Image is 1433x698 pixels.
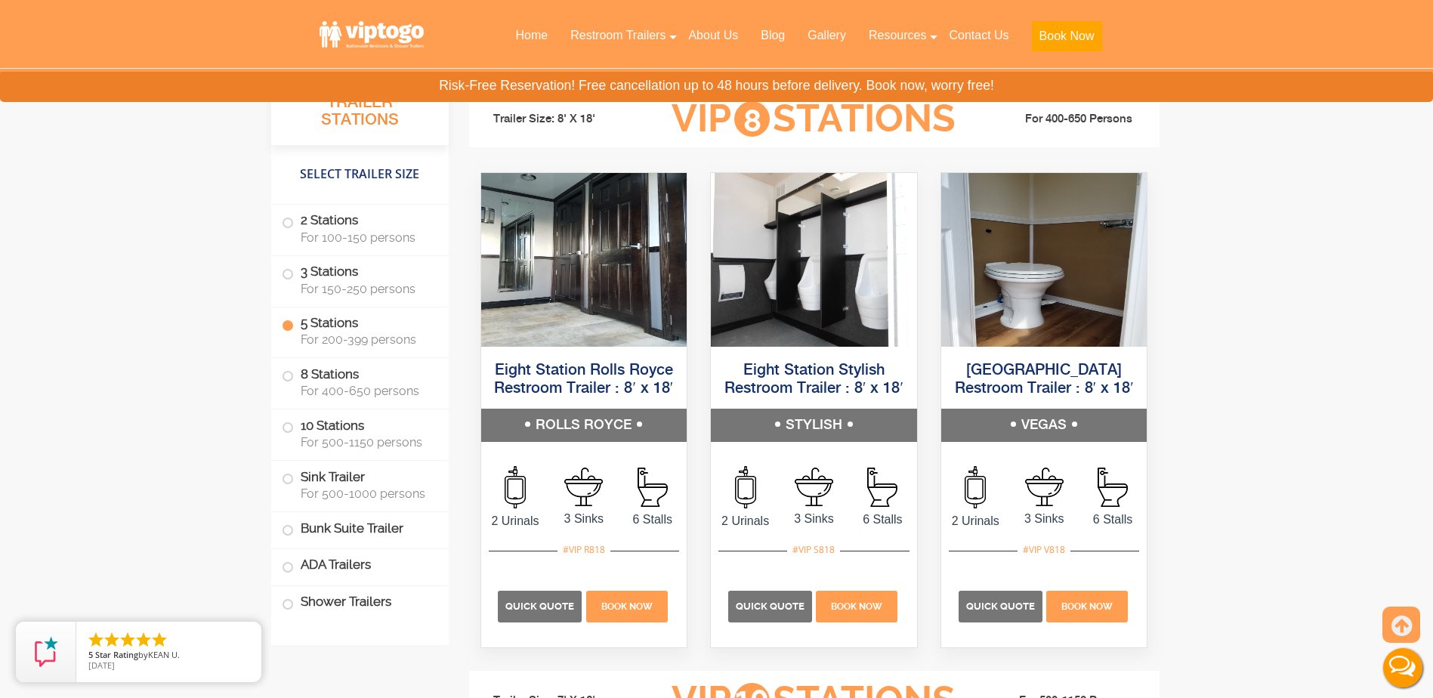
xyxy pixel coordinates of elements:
[787,540,840,560] div: #VIP S818
[301,230,431,245] span: For 100-150 persons
[481,512,550,530] span: 2 Urinals
[814,599,900,612] a: Book Now
[734,101,770,137] span: 8
[1098,468,1128,507] img: an icon of stall
[941,512,1010,530] span: 2 Urinals
[134,631,153,649] li: 
[119,631,137,649] li: 
[103,631,121,649] li: 
[1025,468,1064,506] img: an icon of sink
[796,19,857,52] a: Gallery
[498,599,584,612] a: Quick Quote
[271,153,449,196] h4: Select Trailer Size
[505,466,526,508] img: an icon of urinal
[564,468,603,506] img: an icon of sink
[584,599,669,612] a: Book Now
[557,540,610,560] div: #VIP R818
[31,637,61,667] img: Review Rating
[711,409,917,442] h5: STYLISH
[955,363,1134,397] a: [GEOGRAPHIC_DATA] Restroom Trailer : 8′ x 18′
[1032,21,1102,51] button: Book Now
[711,512,780,530] span: 2 Urinals
[1021,19,1113,60] a: Book Now
[728,599,814,612] a: Quick Quote
[831,601,882,612] span: Book Now
[937,19,1020,52] a: Contact Us
[559,19,677,52] a: Restroom Trailers
[965,466,986,508] img: an icon of urinal
[282,586,438,619] label: Shower Trailers
[1045,599,1130,612] a: Book Now
[301,384,431,398] span: For 400-650 persons
[494,363,673,397] a: Eight Station Rolls Royce Restroom Trailer : 8′ x 18′
[88,650,249,661] span: by
[301,282,431,296] span: For 150-250 persons
[282,461,438,508] label: Sink Trailer
[1079,511,1147,529] span: 6 Stalls
[87,631,105,649] li: 
[966,601,1035,612] span: Quick Quote
[736,601,805,612] span: Quick Quote
[549,510,618,528] span: 3 Sinks
[95,649,138,660] span: Star Rating
[638,468,668,507] img: an icon of stall
[941,409,1147,442] h5: VEGAS
[282,256,438,303] label: 3 Stations
[1010,510,1079,528] span: 3 Sinks
[601,601,653,612] span: Book Now
[1061,601,1113,612] span: Book Now
[735,466,756,508] img: an icon of urinal
[749,19,796,52] a: Blog
[282,549,438,582] label: ADA Trailers
[480,97,649,142] li: Trailer Size: 8' X 18'
[505,601,574,612] span: Quick Quote
[301,486,431,501] span: For 500-1000 persons
[648,98,979,140] h3: VIP Stations
[980,110,1149,128] li: For 400-650 Persons
[1373,638,1433,698] button: Live Chat
[282,512,438,545] label: Bunk Suite Trailer
[481,409,687,442] h5: ROLLS ROYCE
[959,599,1045,612] a: Quick Quote
[481,173,687,347] img: An image of 8 station shower outside view
[282,205,438,252] label: 2 Stations
[780,510,848,528] span: 3 Sinks
[282,307,438,354] label: 5 Stations
[848,511,917,529] span: 6 Stalls
[282,359,438,406] label: 8 Stations
[724,363,903,397] a: Eight Station Stylish Restroom Trailer : 8′ x 18′
[282,409,438,456] label: 10 Stations
[618,511,687,529] span: 6 Stalls
[301,435,431,449] span: For 500-1150 persons
[301,333,431,347] span: For 200-399 persons
[677,19,749,52] a: About Us
[1018,540,1070,560] div: #VIP V818
[711,173,917,347] img: An image of 8 station shower outside view
[795,468,833,506] img: an icon of sink
[88,649,93,660] span: 5
[150,631,168,649] li: 
[867,468,897,507] img: an icon of stall
[857,19,937,52] a: Resources
[941,173,1147,347] img: An image of 8 station shower outside view
[271,72,449,145] h3: All Restroom Trailer Stations
[148,649,180,660] span: KEAN U.
[88,659,115,671] span: [DATE]
[504,19,559,52] a: Home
